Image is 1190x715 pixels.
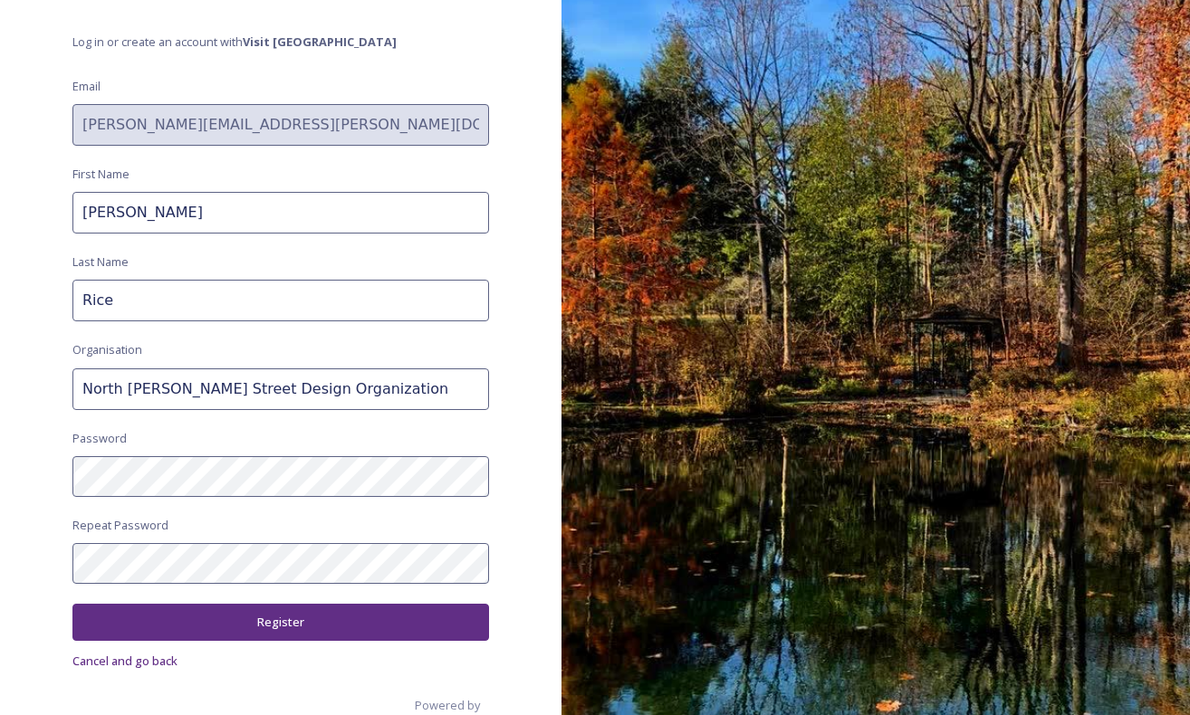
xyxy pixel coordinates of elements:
[72,517,168,534] span: Repeat Password
[72,192,489,234] input: John
[243,33,397,50] strong: Visit [GEOGRAPHIC_DATA]
[72,604,489,641] button: Register
[72,280,489,321] input: Doe
[415,697,480,714] span: Powered by
[72,430,127,447] span: Password
[72,653,178,669] span: Cancel and go back
[72,78,101,95] span: Email
[72,368,489,410] input: Acme Inc
[72,166,130,183] span: First Name
[72,33,489,51] span: Log in or create an account with
[72,253,129,271] span: Last Name
[72,104,489,146] input: john.doe@snapsea.io
[72,341,142,358] span: Organisation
